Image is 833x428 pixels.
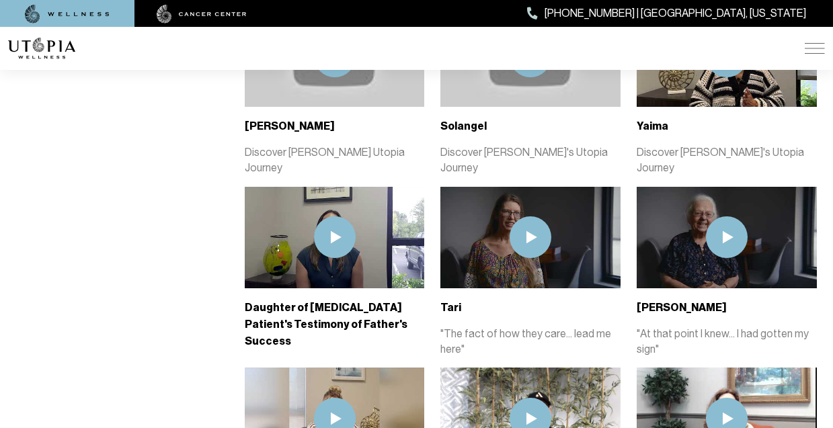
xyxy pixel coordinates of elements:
img: play icon [314,216,356,258]
img: play icon [706,216,748,258]
b: Daughter of [MEDICAL_DATA] Patient's Testimony of Father's Success [245,301,407,347]
img: thumbnail [245,187,425,288]
b: Solangel [440,120,487,132]
img: icon-hamburger [805,43,825,54]
img: thumbnail [637,187,817,288]
p: Discover [PERSON_NAME]'s Utopia Journey [440,145,621,176]
p: "At that point I knew... I had gotten my sign" [637,327,817,357]
img: cancer center [157,5,247,24]
b: Tari [440,301,461,314]
p: Discover [PERSON_NAME] Utopia Journey [245,145,425,176]
p: "The fact of how they care... lead me here" [440,327,621,357]
img: logo [8,38,75,59]
img: play icon [510,216,551,258]
img: thumbnail [440,187,621,288]
b: [PERSON_NAME] [245,120,335,132]
b: [PERSON_NAME] [637,301,727,314]
span: [PHONE_NUMBER] | [GEOGRAPHIC_DATA], [US_STATE] [545,5,806,22]
a: [PHONE_NUMBER] | [GEOGRAPHIC_DATA], [US_STATE] [527,5,806,22]
p: Discover [PERSON_NAME]'s Utopia Journey [637,145,817,176]
img: wellness [25,5,110,24]
b: Yaima [637,120,668,132]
